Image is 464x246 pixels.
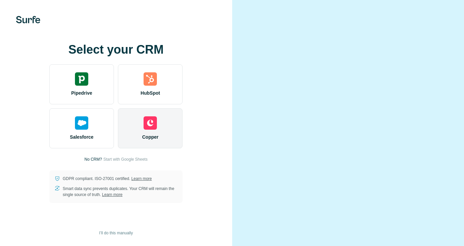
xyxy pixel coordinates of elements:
img: pipedrive's logo [75,72,88,86]
p: GDPR compliant. ISO-27001 certified. [63,176,152,182]
img: hubspot's logo [144,72,157,86]
p: Smart data sync prevents duplicates. Your CRM will remain the single source of truth. [63,186,177,198]
img: copper's logo [144,116,157,130]
a: Learn more [102,192,122,197]
span: HubSpot [141,90,160,96]
button: I’ll do this manually [95,228,138,238]
button: Start with Google Sheets [103,156,148,162]
h1: Select your CRM [49,43,183,56]
img: Surfe's logo [16,16,40,23]
span: Salesforce [70,134,94,140]
p: No CRM? [85,156,102,162]
span: Pipedrive [71,90,92,96]
span: I’ll do this manually [99,230,133,236]
span: Copper [142,134,159,140]
img: salesforce's logo [75,116,88,130]
a: Learn more [131,176,152,181]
